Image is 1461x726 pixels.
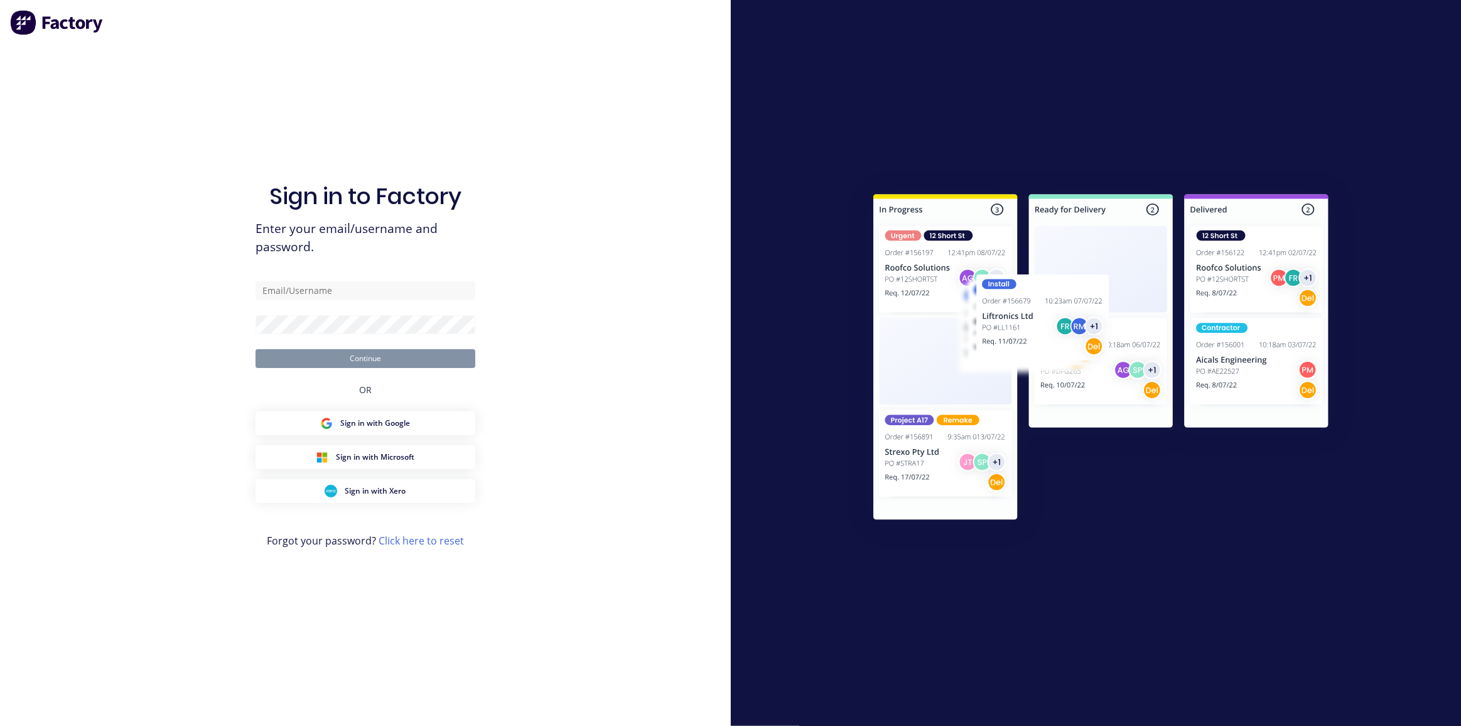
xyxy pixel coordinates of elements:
button: Xero Sign inSign in with Xero [256,479,475,503]
input: Email/Username [256,281,475,300]
img: Factory [10,10,104,35]
h1: Sign in to Factory [269,183,461,210]
a: Click here to reset [379,534,464,548]
button: Microsoft Sign inSign in with Microsoft [256,445,475,469]
span: Sign in with Xero [345,485,406,497]
span: Sign in with Microsoft [336,452,414,463]
img: Google Sign in [320,417,333,430]
span: Forgot your password? [267,533,464,548]
img: Microsoft Sign in [316,451,328,463]
img: Xero Sign in [325,485,337,497]
button: Continue [256,349,475,368]
img: Sign in [846,169,1356,550]
div: OR [359,368,372,411]
span: Enter your email/username and password. [256,220,475,256]
button: Google Sign inSign in with Google [256,411,475,435]
span: Sign in with Google [340,418,410,429]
